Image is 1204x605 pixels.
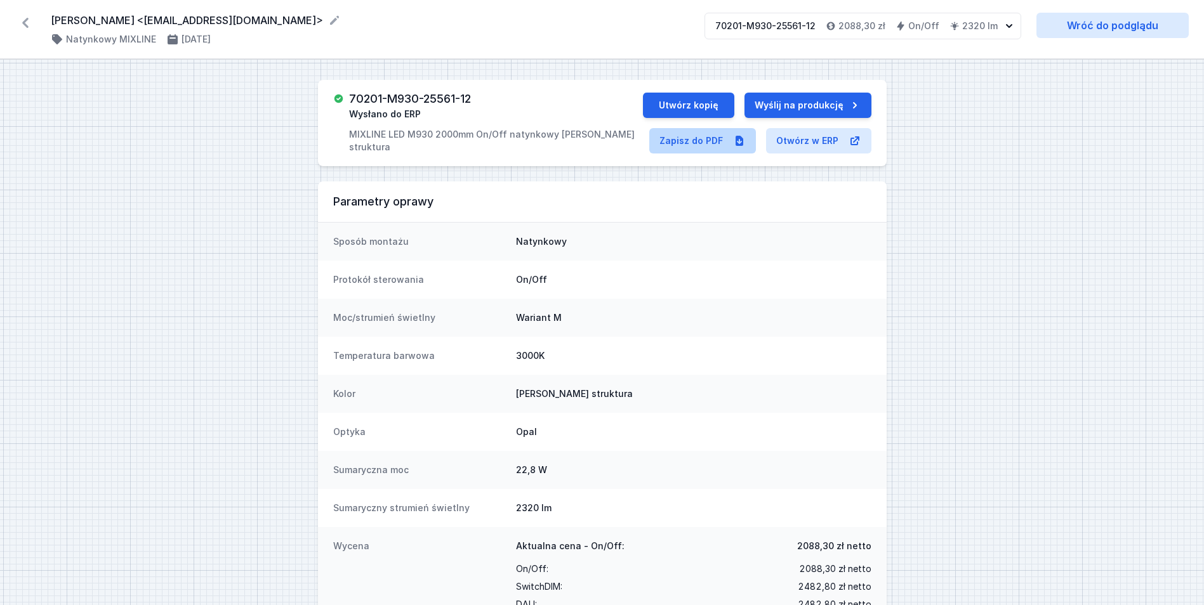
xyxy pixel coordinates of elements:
form: [PERSON_NAME] <[EMAIL_ADDRESS][DOMAIN_NAME]> [51,13,689,28]
span: 2088,30 zł netto [797,540,871,552]
dt: Sumaryczna moc [333,464,506,476]
h4: Natynkowy MIXLINE [66,33,156,46]
dd: 22,8 W [516,464,871,476]
dt: Temperatura barwowa [333,349,506,362]
dd: 2320 lm [516,502,871,514]
dt: Kolor [333,387,506,400]
dt: Optyka [333,426,506,438]
h4: On/Off [908,20,939,32]
dt: Protokół sterowania [333,273,506,286]
a: Zapisz do PDF [649,128,756,153]
h3: Parametry oprawy [333,194,871,209]
span: Aktualna cena - On/Off: [516,540,625,552]
p: MIXLINE LED M930 2000mm On/Off natynkowy [PERSON_NAME] struktura [349,128,642,153]
span: 2482,80 zł netto [798,578,871,595]
h4: 2320 lm [962,20,998,32]
div: 70201-M930-25561-12 [715,20,816,32]
span: 2088,30 zł netto [799,560,871,578]
dd: Opal [516,426,871,438]
button: 70201-M930-25561-122088,30 złOn/Off2320 lm [705,13,1021,39]
a: Wróć do podglądu [1036,13,1189,38]
a: Otwórz w ERP [766,128,871,153]
dt: Moc/strumień świetlny [333,311,506,324]
dt: Sumaryczny strumień świetlny [333,502,506,514]
dd: Natynkowy [516,235,871,248]
h4: [DATE] [182,33,211,46]
button: Wyślij na produkcję [744,93,871,118]
dd: On/Off [516,273,871,286]
button: Utwórz kopię [643,93,734,118]
dd: [PERSON_NAME] struktura [516,387,871,400]
span: Wysłano do ERP [349,108,421,120]
span: On/Off : [516,560,548,578]
h4: 2088,30 zł [838,20,885,32]
span: SwitchDIM : [516,578,562,595]
button: Edytuj nazwę projektu [328,14,341,27]
dd: Wariant M [516,311,871,324]
dd: 3000K [516,349,871,362]
dt: Sposób montażu [333,235,506,248]
h3: 70201-M930-25561-12 [349,93,471,105]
